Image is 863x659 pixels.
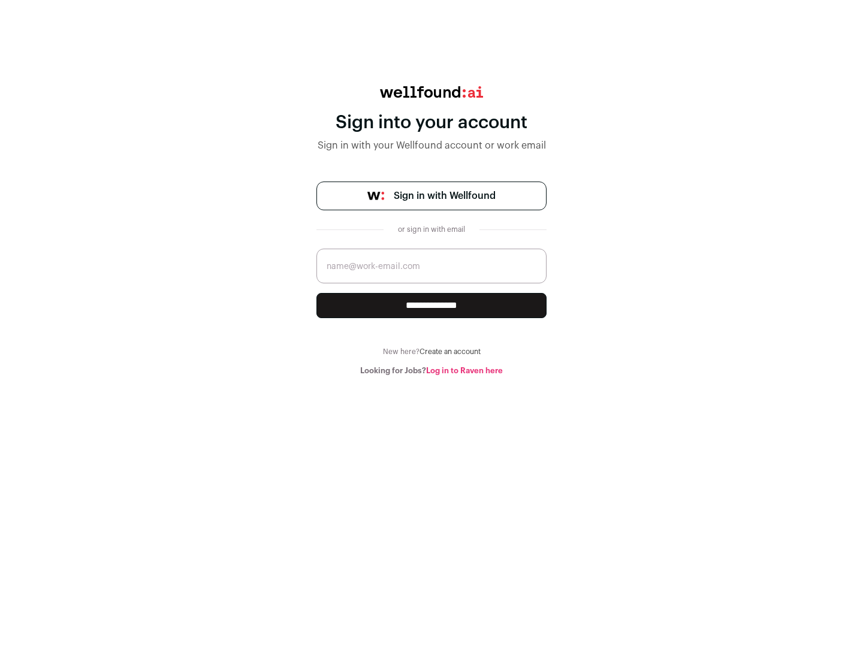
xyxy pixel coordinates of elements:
[316,249,547,283] input: name@work-email.com
[316,138,547,153] div: Sign in with your Wellfound account or work email
[316,112,547,134] div: Sign into your account
[316,182,547,210] a: Sign in with Wellfound
[380,86,483,98] img: wellfound:ai
[426,367,503,374] a: Log in to Raven here
[393,225,470,234] div: or sign in with email
[394,189,496,203] span: Sign in with Wellfound
[420,348,481,355] a: Create an account
[316,347,547,356] div: New here?
[367,192,384,200] img: wellfound-symbol-flush-black-fb3c872781a75f747ccb3a119075da62bfe97bd399995f84a933054e44a575c4.png
[316,366,547,376] div: Looking for Jobs?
